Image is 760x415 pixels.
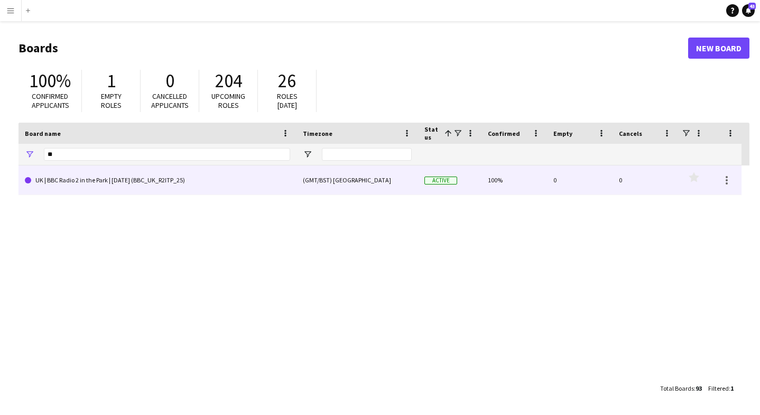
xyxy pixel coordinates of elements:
[303,130,332,137] span: Timezone
[25,150,34,159] button: Open Filter Menu
[101,91,122,110] span: Empty roles
[29,69,71,93] span: 100%
[424,125,440,141] span: Status
[553,130,572,137] span: Empty
[619,130,642,137] span: Cancels
[296,165,418,195] div: (GMT/BST) [GEOGRAPHIC_DATA]
[613,165,678,195] div: 0
[708,378,734,399] div: :
[44,148,290,161] input: Board name Filter Input
[215,69,242,93] span: 204
[25,165,290,195] a: UK | BBC Radio 2 in the Park | [DATE] (BBC_UK_R2ITP_25)
[730,384,734,392] span: 1
[424,177,457,185] span: Active
[660,384,694,392] span: Total Boards
[277,91,298,110] span: Roles [DATE]
[481,165,547,195] div: 100%
[165,69,174,93] span: 0
[18,40,688,56] h1: Boards
[748,3,756,10] span: 43
[278,69,296,93] span: 26
[688,38,749,59] a: New Board
[211,91,245,110] span: Upcoming roles
[547,165,613,195] div: 0
[322,148,412,161] input: Timezone Filter Input
[107,69,116,93] span: 1
[25,130,61,137] span: Board name
[488,130,520,137] span: Confirmed
[696,384,702,392] span: 93
[32,91,69,110] span: Confirmed applicants
[151,91,189,110] span: Cancelled applicants
[303,150,312,159] button: Open Filter Menu
[660,378,702,399] div: :
[708,384,729,392] span: Filtered
[742,4,755,17] a: 43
